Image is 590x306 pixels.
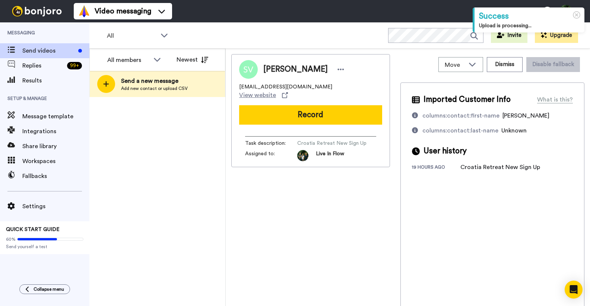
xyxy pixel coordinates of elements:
div: columns:contact:last-name [422,126,498,135]
a: View website [239,91,288,100]
span: [EMAIL_ADDRESS][DOMAIN_NAME] [239,83,332,91]
span: Collapse menu [34,286,64,292]
div: All members [107,56,150,65]
div: Upload is processing... [479,22,580,29]
div: columns:contact:first-name [422,111,499,120]
div: Croatia Retreat New Sign Up [460,163,540,172]
div: Success [479,10,580,22]
span: Send yourself a test [6,244,83,250]
span: Croatia Retreat New Sign Up [297,140,368,147]
span: QUICK START GUIDE [6,227,60,232]
span: 60% [6,236,16,242]
button: Record [239,105,382,125]
span: Share library [22,142,89,151]
span: Integrations [22,127,89,136]
span: Add new contact or upload CSV [121,85,188,91]
span: Send videos [22,46,75,55]
img: vm-color.svg [78,5,90,17]
span: All [107,31,157,40]
span: User history [424,146,467,157]
span: Message template [22,112,89,121]
span: Results [22,76,89,85]
span: View website [239,91,276,100]
span: Imported Customer Info [424,94,511,105]
span: Workspaces [22,157,89,166]
span: Replies [22,61,64,70]
span: Video messaging [95,6,151,16]
div: 99 + [67,62,82,69]
span: Settings [22,202,89,211]
span: Task description : [245,140,297,147]
button: Invite [491,28,527,43]
span: Move [445,60,465,69]
span: Live In Flow [316,150,344,161]
span: Assigned to: [245,150,297,161]
img: 0d943135-5d5e-4e5e-b8b7-f9a5d3d10a15-1598330493.jpg [297,150,308,161]
span: Fallbacks [22,172,89,181]
span: [PERSON_NAME] [502,113,549,119]
div: What is this? [537,95,573,104]
div: Open Intercom Messenger [565,281,583,299]
div: 19 hours ago [412,164,460,172]
span: Send a new message [121,76,188,85]
button: Dismiss [487,57,523,72]
span: Unknown [501,128,527,134]
img: Image of Sarah Van Enk [239,60,258,79]
button: Collapse menu [19,284,70,294]
button: Upgrade [535,28,578,43]
button: Newest [171,52,214,67]
img: bj-logo-header-white.svg [9,6,65,16]
span: [PERSON_NAME] [263,64,328,75]
button: Disable fallback [526,57,580,72]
